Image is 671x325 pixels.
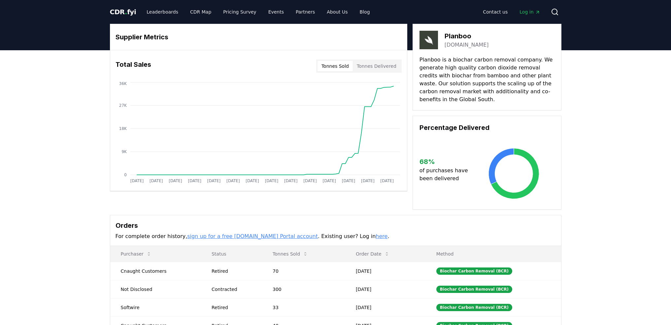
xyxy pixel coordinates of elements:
img: Planboo-logo [419,31,438,49]
tspan: [DATE] [284,179,298,183]
nav: Main [478,6,545,18]
tspan: [DATE] [149,179,163,183]
tspan: [DATE] [130,179,144,183]
tspan: [DATE] [226,179,240,183]
td: [DATE] [345,280,426,298]
h3: 68 % [419,157,473,167]
a: Events [263,6,289,18]
span: CDR fyi [110,8,136,16]
h3: Percentage Delivered [419,123,554,133]
tspan: 9K [121,149,127,154]
a: Log in [514,6,545,18]
td: Not Disclosed [110,280,201,298]
tspan: [DATE] [361,179,375,183]
td: [DATE] [345,298,426,316]
tspan: [DATE] [265,179,278,183]
span: . [125,8,127,16]
a: Blog [354,6,375,18]
div: Biochar Carbon Removal (BCR) [436,267,512,275]
h3: Supplier Metrics [116,32,402,42]
a: About Us [321,6,353,18]
a: Contact us [478,6,513,18]
button: Tonnes Sold [267,247,313,261]
td: [DATE] [345,262,426,280]
button: Tonnes Delivered [353,61,400,71]
td: Softwire [110,298,201,316]
a: CDR.fyi [110,7,136,17]
td: 33 [262,298,345,316]
span: Log in [520,9,540,15]
tspan: [DATE] [246,179,259,183]
tspan: [DATE] [169,179,182,183]
a: CDR Map [185,6,217,18]
td: 70 [262,262,345,280]
h3: Total Sales [116,60,151,73]
p: Method [431,251,556,257]
a: Leaderboards [141,6,184,18]
a: sign up for a free [DOMAIN_NAME] Portal account [187,233,318,239]
p: Status [206,251,257,257]
a: [DOMAIN_NAME] [445,41,489,49]
p: For complete order history, . Existing user? Log in . [116,232,556,240]
tspan: [DATE] [188,179,201,183]
tspan: 18K [119,126,127,131]
div: Biochar Carbon Removal (BCR) [436,304,512,311]
p: Planboo is a biochar carbon removal company. We generate high quality carbon dioxide removal cred... [419,56,554,103]
tspan: 36K [119,81,127,86]
td: 300 [262,280,345,298]
tspan: 27K [119,103,127,108]
tspan: [DATE] [207,179,220,183]
tspan: [DATE] [342,179,355,183]
tspan: 0 [124,173,127,177]
h3: Planboo [445,31,489,41]
button: Purchaser [116,247,157,261]
div: Retired [212,304,257,311]
tspan: [DATE] [303,179,317,183]
td: Cnaught Customers [110,262,201,280]
tspan: [DATE] [380,179,394,183]
nav: Main [141,6,375,18]
a: Partners [290,6,320,18]
div: Contracted [212,286,257,293]
p: of purchases have been delivered [419,167,473,183]
button: Order Date [351,247,395,261]
tspan: [DATE] [322,179,336,183]
a: here [376,233,387,239]
a: Pricing Survey [218,6,261,18]
div: Biochar Carbon Removal (BCR) [436,286,512,293]
div: Retired [212,268,257,274]
h3: Orders [116,221,556,230]
button: Tonnes Sold [318,61,353,71]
